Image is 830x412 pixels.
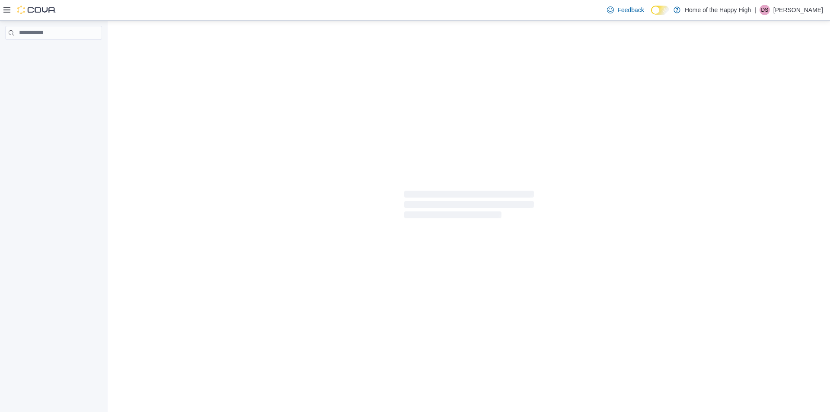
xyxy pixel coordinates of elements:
[651,6,669,15] input: Dark Mode
[17,6,56,14] img: Cova
[685,5,751,15] p: Home of the Happy High
[754,5,756,15] p: |
[773,5,823,15] p: [PERSON_NAME]
[603,1,647,19] a: Feedback
[760,5,770,15] div: David Sherrard
[5,42,102,62] nav: Complex example
[404,192,534,220] span: Loading
[761,5,769,15] span: DS
[617,6,644,14] span: Feedback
